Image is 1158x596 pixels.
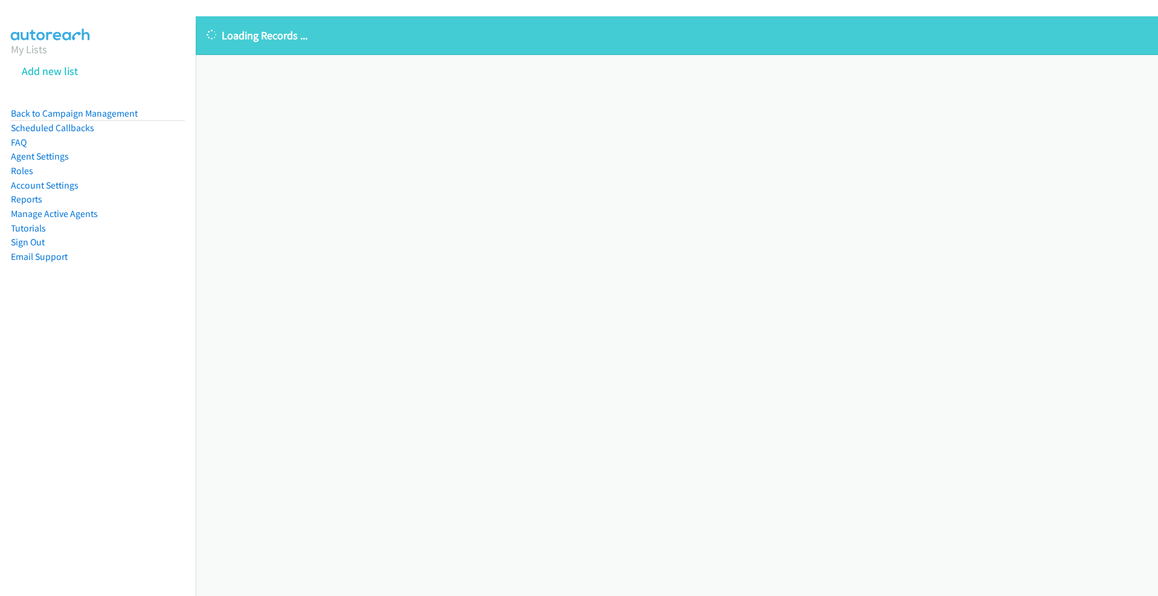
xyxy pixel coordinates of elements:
a: Scheduled Callbacks [11,122,94,134]
a: Back to Campaign Management [11,108,138,119]
a: Manage Active Agents [11,208,98,219]
a: Add new list [22,64,78,78]
a: Reports [11,193,42,205]
a: FAQ [11,137,27,148]
a: Email Support [11,251,68,262]
a: Account Settings [11,180,79,191]
a: Agent Settings [11,151,69,162]
a: Roles [11,165,33,177]
p: Loading Records ... [207,27,1147,44]
a: My Lists [11,42,47,56]
a: Tutorials [11,222,46,234]
a: Sign Out [11,236,45,248]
